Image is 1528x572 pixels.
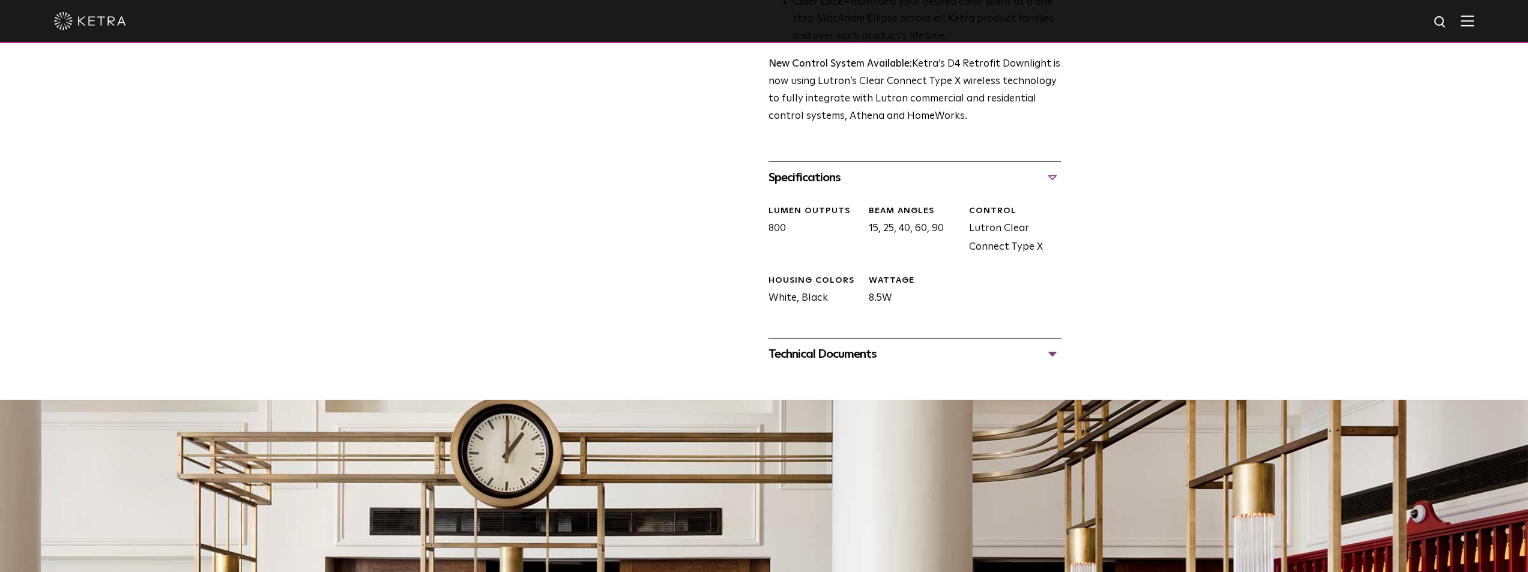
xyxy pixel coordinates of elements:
div: White, Black [759,275,860,308]
div: Specifications [769,168,1061,187]
div: Technical Documents [769,345,1061,364]
div: CONTROL [969,205,1060,217]
div: Lutron Clear Connect Type X [960,205,1060,257]
div: WATTAGE [869,275,960,287]
img: Hamburger%20Nav.svg [1461,15,1474,26]
p: Ketra’s D4 Retrofit Downlight is now using Lutron’s Clear Connect Type X wireless technology to f... [769,56,1061,125]
img: search icon [1433,15,1448,30]
div: 15, 25, 40, 60, 90 [860,205,960,257]
div: Beam Angles [869,205,960,217]
div: 8.5W [860,275,960,308]
img: ketra-logo-2019-white [54,12,126,30]
div: HOUSING COLORS [769,275,860,287]
div: 800 [759,205,860,257]
div: LUMEN OUTPUTS [769,205,860,217]
strong: New Control System Available: [769,59,912,69]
